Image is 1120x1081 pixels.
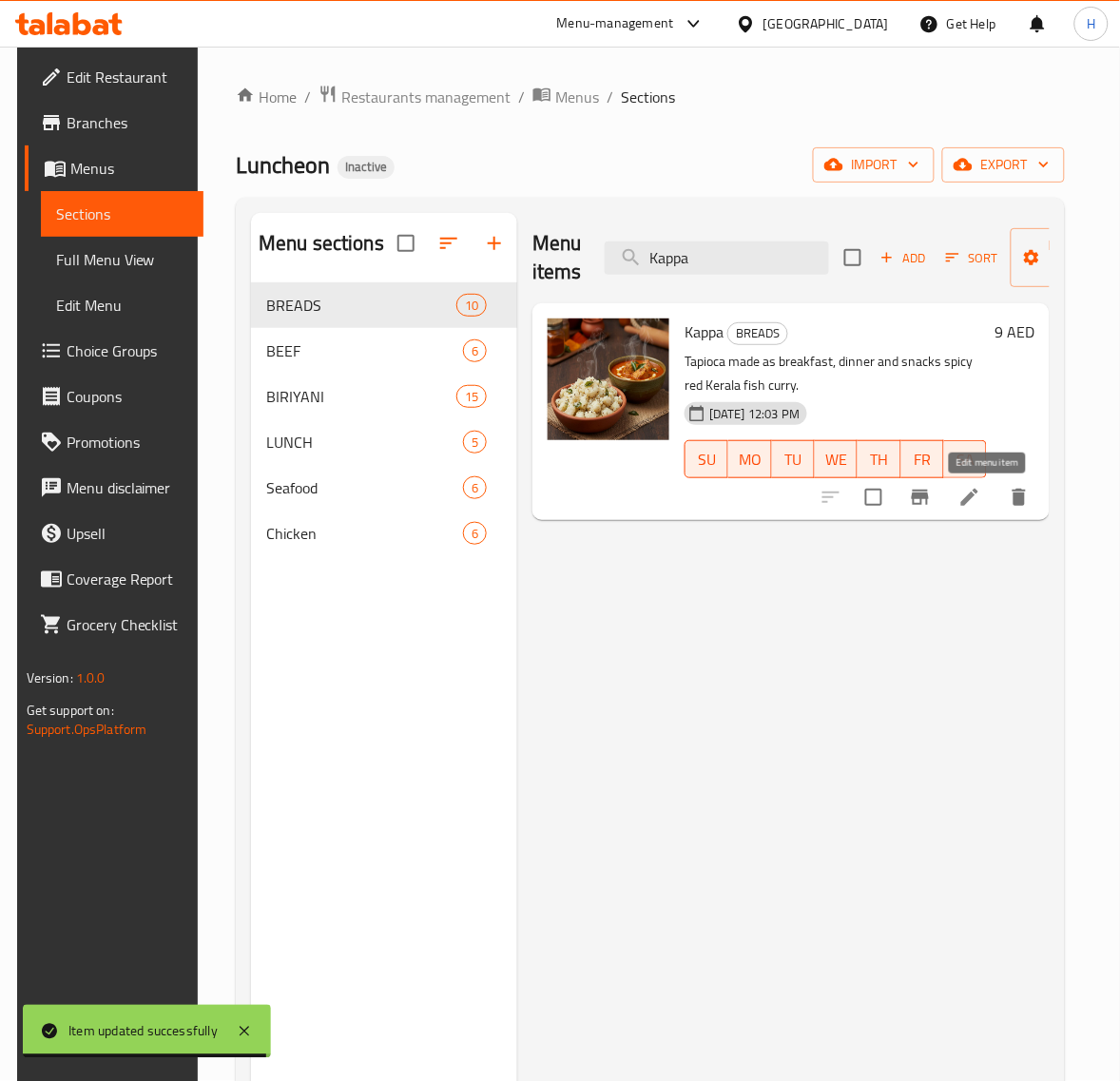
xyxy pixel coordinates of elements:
span: Kappa [685,318,724,346]
span: FR [909,446,937,473]
span: export [957,153,1050,177]
a: Upsell [25,511,204,556]
a: Promotions [25,419,204,465]
span: 6 [464,525,486,543]
span: Menus [555,86,599,108]
button: WE [815,440,858,478]
span: MO [736,446,763,473]
div: items [463,522,487,545]
span: 10 [457,297,486,315]
div: items [463,339,487,362]
span: Coupons [67,385,189,408]
a: Menu disclaimer [25,465,204,511]
h2: Menu items [532,229,582,286]
input: search [605,241,829,275]
span: Choice Groups [67,339,189,362]
button: SU [685,440,728,478]
span: [DATE] 12:03 PM [702,405,807,423]
li: / [607,86,613,108]
div: items [463,476,487,499]
div: LUNCH5 [251,419,517,465]
div: BREADS10 [251,282,517,328]
span: TH [865,446,893,473]
img: Kappa [548,319,669,440]
span: TU [780,446,807,473]
a: Branches [25,100,204,145]
div: items [456,385,487,408]
span: Sections [56,203,189,225]
div: items [456,294,487,317]
button: SA [944,440,987,478]
span: WE [822,446,850,473]
a: Menus [532,85,599,109]
button: Branch-specific-item [898,474,943,520]
span: BREADS [266,294,456,317]
a: Sections [41,191,204,237]
div: BREADS [727,322,788,345]
span: SU [693,446,721,473]
button: TH [858,440,900,478]
h6: 9 AED [994,319,1034,345]
span: 1.0.0 [76,666,106,690]
div: BIRIYANI15 [251,374,517,419]
a: Grocery Checklist [25,602,204,647]
span: LUNCH [266,431,463,454]
a: Support.OpsPlatform [27,717,147,742]
span: Restaurants management [341,86,511,108]
span: BIRIYANI [266,385,456,408]
a: Choice Groups [25,328,204,374]
span: Add [878,247,929,269]
a: Restaurants management [319,85,511,109]
span: Select all sections [386,223,426,263]
span: Select section [833,238,873,278]
button: Sort [941,243,1003,273]
span: Sort [946,247,998,269]
nav: Menu sections [251,275,517,564]
li: / [518,86,525,108]
span: Menus [70,157,189,180]
nav: breadcrumb [236,85,1065,109]
div: Menu-management [557,12,674,35]
a: Menus [25,145,204,191]
span: Inactive [338,159,395,175]
div: BEEF6 [251,328,517,374]
a: Home [236,86,297,108]
a: Edit Restaurant [25,54,204,100]
span: Promotions [67,431,189,454]
div: items [463,431,487,454]
span: Full Menu View [56,248,189,271]
button: TU [772,440,815,478]
button: Add [873,243,934,273]
button: export [942,147,1065,183]
li: / [304,86,311,108]
span: 6 [464,342,486,360]
span: Sort sections [426,221,472,266]
a: Coupons [25,374,204,419]
div: [GEOGRAPHIC_DATA] [763,13,889,34]
span: Edit Restaurant [67,66,189,88]
div: Item updated successfully [68,1021,218,1042]
span: H [1087,13,1095,34]
span: Sort items [934,243,1011,273]
span: 15 [457,388,486,406]
span: import [828,153,919,177]
span: Select to update [854,477,894,517]
span: 5 [464,434,486,452]
button: FR [901,440,944,478]
span: Chicken [266,522,463,545]
span: Edit Menu [56,294,189,317]
div: Seafood [266,476,463,499]
div: Chicken6 [251,511,517,556]
span: BEEF [266,339,463,362]
span: Luncheon [236,144,330,186]
span: Menu disclaimer [67,476,189,499]
button: import [813,147,935,183]
span: Add item [873,243,934,273]
a: Full Menu View [41,237,204,282]
span: Upsell [67,522,189,545]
